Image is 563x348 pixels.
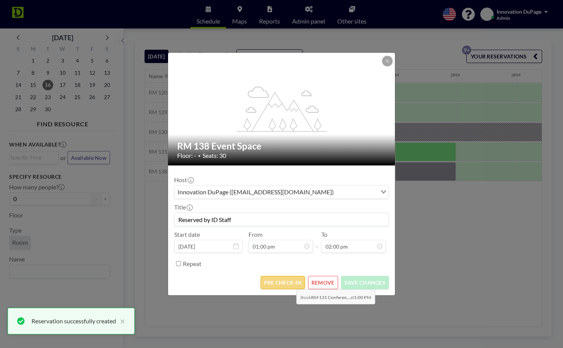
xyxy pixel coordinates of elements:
[176,187,335,197] span: Innovation DuPage ([EMAIL_ADDRESS][DOMAIN_NAME])
[336,187,376,197] input: Search for option
[174,231,200,238] label: Start date
[311,294,350,300] b: RM 131 Conferen...
[174,176,193,184] label: Host
[177,152,196,159] span: Floor: -
[31,317,116,326] div: Reservation successfully created
[261,276,305,289] button: PRE CHECK-IN
[321,231,327,238] label: To
[175,213,388,226] input: (No title)
[174,203,192,211] label: Title
[308,276,338,289] button: REMOVE
[296,289,375,304] span: Book at
[177,140,387,152] h2: RM 138 Event Space
[203,152,226,159] span: Seats: 30
[116,317,125,326] button: close
[183,260,201,268] label: Repeat
[248,231,263,238] label: From
[175,186,388,198] div: Search for option
[198,153,201,159] span: •
[316,233,318,250] span: -
[341,276,389,289] button: SAVE CHANGES
[237,86,327,131] g: flex-grow: 1.2;
[354,294,371,300] b: 1:00 PM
